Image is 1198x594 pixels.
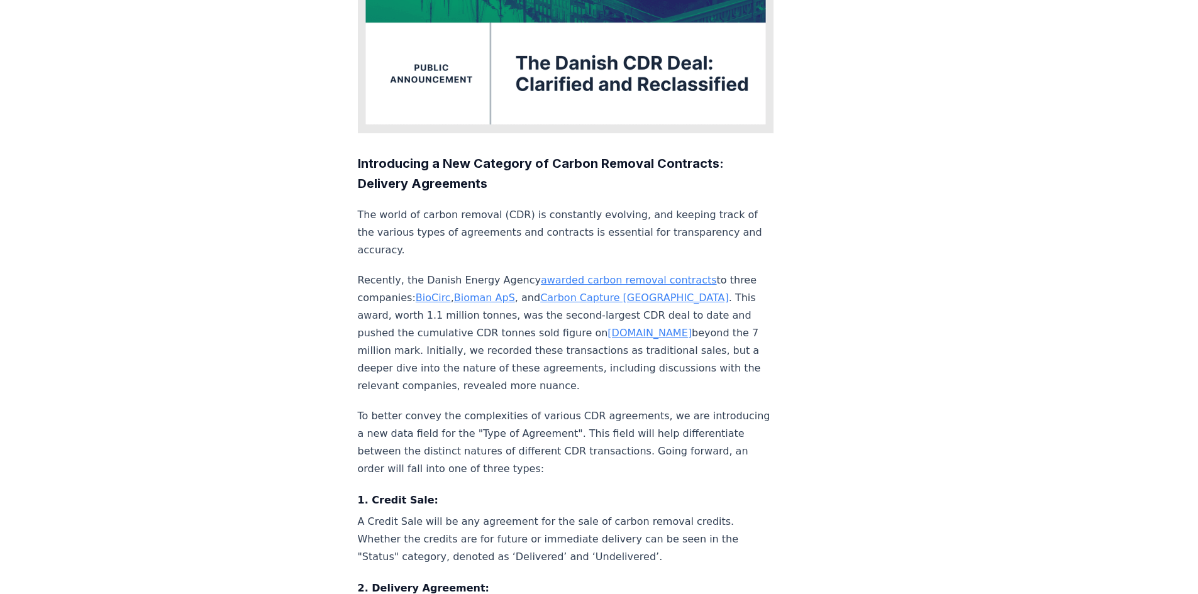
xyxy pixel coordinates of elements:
p: To better convey the complexities of various CDR agreements, we are introducing a new data field ... [358,407,774,478]
a: [DOMAIN_NAME] [607,327,692,339]
p: Recently, the Danish Energy Agency to three companies: , , and . This award, worth 1.1 million to... [358,272,774,395]
a: Bioman ApS [454,292,515,304]
strong: 2. Delivery Agreement: [358,582,489,594]
a: awarded carbon removal contracts [541,274,717,286]
strong: 1. Credit Sale: [358,494,438,506]
a: BioCirc [416,292,451,304]
a: Carbon Capture [GEOGRAPHIC_DATA] [540,292,729,304]
strong: Introducing a New Category of Carbon Removal Contracts: Delivery Agreements [358,156,724,191]
p: The world of carbon removal (CDR) is constantly evolving, and keeping track of the various types ... [358,206,774,259]
p: A Credit Sale will be any agreement for the sale of carbon removal credits. Whether the credits a... [358,513,774,566]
